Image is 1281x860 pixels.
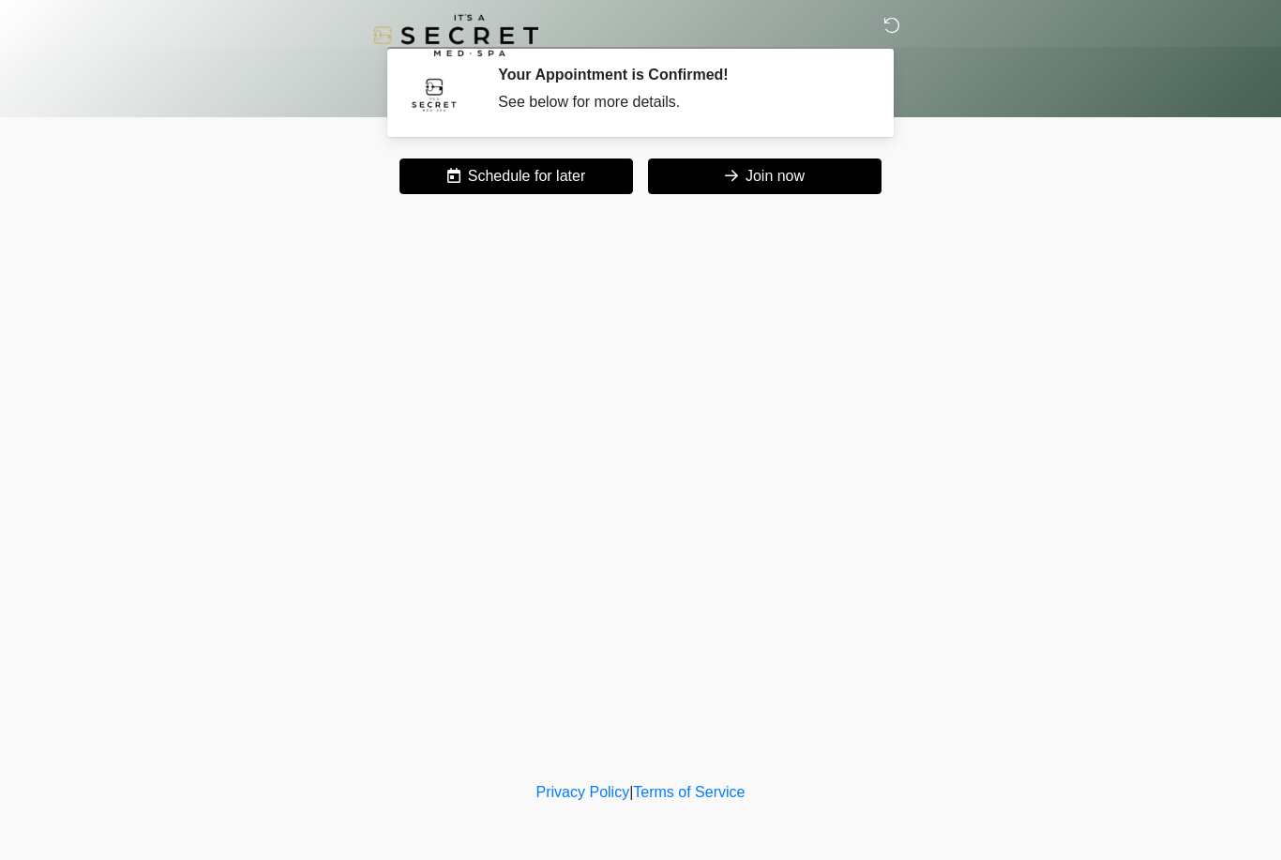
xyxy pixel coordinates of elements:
button: Join now [648,158,882,194]
img: Agent Avatar [406,66,462,122]
div: See below for more details. [498,91,861,113]
a: Terms of Service [633,784,745,800]
h2: Your Appointment is Confirmed! [498,66,861,83]
img: It's A Secret Med Spa Logo [373,14,538,56]
button: Schedule for later [399,158,633,194]
a: Privacy Policy [536,784,630,800]
a: | [629,784,633,800]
